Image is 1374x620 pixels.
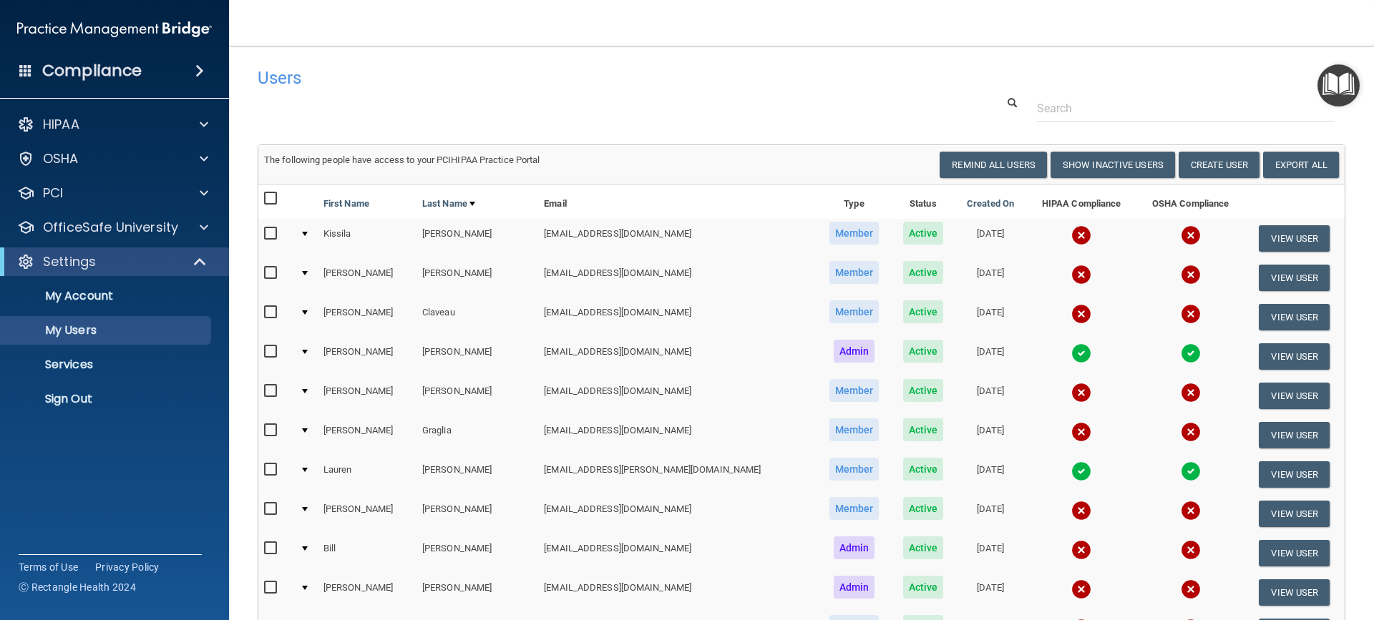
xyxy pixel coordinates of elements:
td: [DATE] [955,573,1026,612]
span: Active [903,497,944,520]
td: [DATE] [955,455,1026,494]
img: cross.ca9f0e7f.svg [1181,501,1201,521]
h4: Compliance [42,61,142,81]
td: [PERSON_NAME] [416,533,538,573]
img: cross.ca9f0e7f.svg [1071,265,1091,285]
input: Search [1037,95,1335,122]
td: [PERSON_NAME] [318,337,416,376]
img: cross.ca9f0e7f.svg [1071,304,1091,324]
span: Member [829,379,880,402]
img: cross.ca9f0e7f.svg [1071,540,1091,560]
td: [DATE] [955,494,1026,533]
button: View User [1259,579,1330,606]
td: [DATE] [955,219,1026,258]
img: cross.ca9f0e7f.svg [1181,304,1201,324]
span: Admin [834,576,875,599]
a: Privacy Policy [95,560,160,574]
td: [PERSON_NAME] [318,297,416,337]
p: PCI [43,184,63,202]
td: Claveau [416,297,538,337]
td: [EMAIL_ADDRESS][DOMAIN_NAME] [538,573,817,612]
td: [DATE] [955,533,1026,573]
p: OSHA [43,150,79,167]
span: Active [903,261,944,284]
td: [PERSON_NAME] [416,337,538,376]
img: cross.ca9f0e7f.svg [1181,422,1201,442]
img: cross.ca9f0e7f.svg [1181,225,1201,245]
button: View User [1259,383,1330,409]
span: Member [829,222,880,245]
span: Active [903,576,944,599]
img: cross.ca9f0e7f.svg [1071,422,1091,442]
td: [PERSON_NAME] [318,376,416,415]
th: Status [892,184,955,219]
p: Sign Out [9,392,205,406]
img: cross.ca9f0e7f.svg [1071,225,1091,245]
img: cross.ca9f0e7f.svg [1071,501,1091,521]
td: [EMAIL_ADDRESS][DOMAIN_NAME] [538,494,817,533]
img: tick.e7d51cea.svg [1181,461,1201,481]
p: Settings [43,253,96,270]
th: Type [817,184,891,219]
img: cross.ca9f0e7f.svg [1071,383,1091,403]
button: Create User [1179,152,1259,178]
span: Member [829,418,880,441]
a: Settings [17,253,208,270]
span: Member [829,458,880,481]
td: [PERSON_NAME] [318,494,416,533]
span: The following people have access to your PCIHIPAA Practice Portal [264,154,540,165]
td: Bill [318,533,416,573]
button: View User [1259,540,1330,566]
td: [PERSON_NAME] [416,494,538,533]
span: Active [903,300,944,323]
td: [PERSON_NAME] [416,573,538,612]
a: PCI [17,184,208,202]
span: Active [903,379,944,402]
a: Export All [1263,152,1339,178]
span: Member [829,300,880,323]
img: cross.ca9f0e7f.svg [1181,265,1201,285]
td: [PERSON_NAME] [416,376,538,415]
td: [DATE] [955,376,1026,415]
td: [PERSON_NAME] [318,415,416,455]
td: [PERSON_NAME] [318,573,416,612]
span: Active [903,536,944,559]
h4: Users [258,69,883,87]
button: View User [1259,304,1330,330]
p: HIPAA [43,116,79,133]
button: View User [1259,265,1330,291]
button: View User [1259,343,1330,370]
th: OSHA Compliance [1136,184,1244,219]
span: Ⓒ Rectangle Health 2024 [19,580,136,594]
a: OSHA [17,150,208,167]
td: [EMAIL_ADDRESS][DOMAIN_NAME] [538,533,817,573]
img: tick.e7d51cea.svg [1181,343,1201,363]
td: [PERSON_NAME] [416,258,538,297]
span: Active [903,458,944,481]
span: Admin [834,340,875,363]
span: Active [903,340,944,363]
th: HIPAA Compliance [1026,184,1136,219]
td: Graglia [416,415,538,455]
td: [DATE] [955,297,1026,337]
td: [EMAIL_ADDRESS][DOMAIN_NAME] [538,219,817,258]
img: PMB logo [17,15,212,44]
img: cross.ca9f0e7f.svg [1071,579,1091,599]
p: Services [9,358,205,372]
span: Member [829,261,880,284]
td: Lauren [318,455,416,494]
p: My Account [9,289,205,303]
span: Admin [834,536,875,559]
td: [DATE] [955,415,1026,455]
td: [DATE] [955,337,1026,376]
td: [EMAIL_ADDRESS][DOMAIN_NAME] [538,297,817,337]
a: Last Name [422,195,475,212]
td: [EMAIL_ADDRESS][DOMAIN_NAME] [538,376,817,415]
img: cross.ca9f0e7f.svg [1181,579,1201,599]
a: HIPAA [17,116,208,133]
td: [DATE] [955,258,1026,297]
button: View User [1259,422,1330,448]
td: [PERSON_NAME] [416,455,538,494]
span: Active [903,418,944,441]
td: [PERSON_NAME] [318,258,416,297]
